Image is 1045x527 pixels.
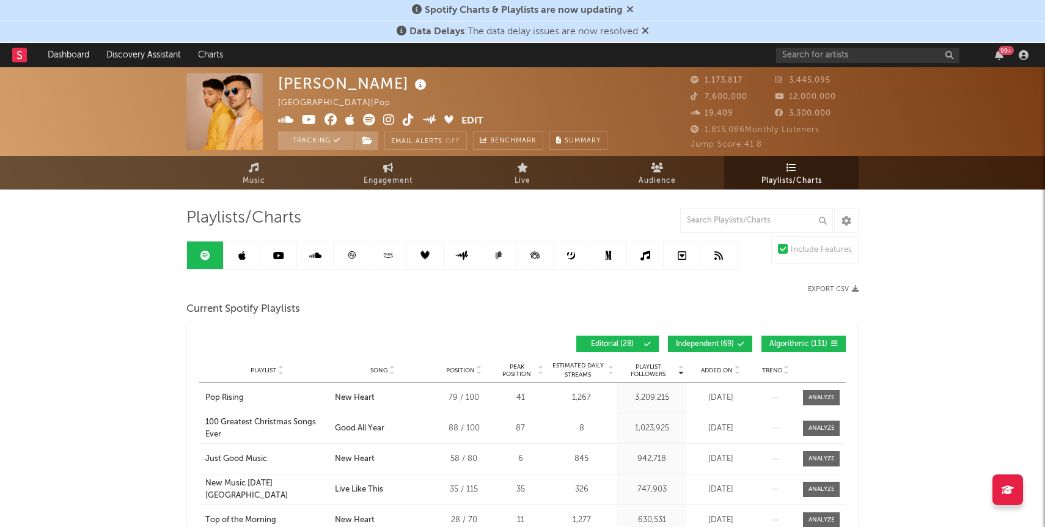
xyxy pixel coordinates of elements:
[370,367,388,374] span: Song
[775,109,831,117] span: 3,300,000
[775,76,831,84] span: 3,445,095
[680,208,833,233] input: Search Playlists/Charts
[98,43,189,67] a: Discovery Assistant
[691,76,743,84] span: 1,173,817
[205,416,329,440] a: 100 Greatest Christmas Songs Ever
[762,367,782,374] span: Trend
[620,514,684,526] div: 630,531
[584,341,640,348] span: Editorial ( 28 )
[549,422,614,435] div: 8
[690,514,751,526] div: [DATE]
[620,363,676,378] span: Playlist Followers
[620,453,684,465] div: 942,718
[549,484,614,496] div: 326
[436,422,491,435] div: 88 / 100
[251,367,276,374] span: Playlist
[565,138,601,144] span: Summary
[642,27,649,37] span: Dismiss
[590,156,724,190] a: Audience
[515,174,530,188] span: Live
[278,131,354,150] button: Tracking
[776,48,959,63] input: Search for artists
[455,156,590,190] a: Live
[761,174,822,188] span: Playlists/Charts
[668,336,752,352] button: Independent(69)
[691,109,733,117] span: 19,409
[691,93,747,101] span: 7,600,000
[278,96,405,111] div: [GEOGRAPHIC_DATA] | Pop
[461,114,483,129] button: Edit
[243,174,265,188] span: Music
[549,514,614,526] div: 1,277
[676,341,734,348] span: Independent ( 69 )
[436,453,491,465] div: 58 / 80
[761,336,846,352] button: Algorithmic(131)
[186,302,300,317] span: Current Spotify Playlists
[690,392,751,404] div: [DATE]
[724,156,859,190] a: Playlists/Charts
[473,131,543,150] a: Benchmark
[549,392,614,404] div: 1,267
[497,453,543,465] div: 6
[620,422,684,435] div: 1,023,925
[701,367,733,374] span: Added On
[364,174,413,188] span: Engagement
[620,392,684,404] div: 3,209,215
[321,156,455,190] a: Engagement
[335,514,375,526] div: New Heart
[626,6,634,15] span: Dismiss
[335,422,384,435] div: Good All Year
[436,484,491,496] div: 35 / 115
[497,484,543,496] div: 35
[808,286,859,293] button: Export CSV
[620,484,684,496] div: 747,903
[691,141,762,149] span: Jump Score: 41.8
[409,27,464,37] span: Data Delays
[775,93,836,101] span: 12,000,000
[409,27,638,37] span: : The data delay issues are now resolved
[446,138,460,145] em: Off
[186,211,301,226] span: Playlists/Charts
[791,243,852,257] div: Include Features
[205,392,329,404] a: Pop Rising
[436,514,491,526] div: 28 / 70
[497,363,536,378] span: Peak Position
[497,422,543,435] div: 87
[335,484,383,496] div: Live Like This
[384,131,467,150] button: Email AlertsOff
[436,392,491,404] div: 79 / 100
[999,46,1014,55] div: 99 +
[549,453,614,465] div: 845
[335,453,375,465] div: New Heart
[205,477,329,501] a: New Music [DATE] [GEOGRAPHIC_DATA]
[39,43,98,67] a: Dashboard
[576,336,659,352] button: Editorial(28)
[205,514,276,526] div: Top of the Morning
[497,392,543,404] div: 41
[497,514,543,526] div: 11
[995,50,1003,60] button: 99+
[278,73,430,94] div: [PERSON_NAME]
[690,453,751,465] div: [DATE]
[205,453,267,465] div: Just Good Music
[690,422,751,435] div: [DATE]
[490,134,537,149] span: Benchmark
[186,156,321,190] a: Music
[335,392,375,404] div: New Heart
[690,484,751,496] div: [DATE]
[205,453,329,465] a: Just Good Music
[425,6,623,15] span: Spotify Charts & Playlists are now updating
[205,514,329,526] a: Top of the Morning
[639,174,676,188] span: Audience
[189,43,232,67] a: Charts
[446,367,475,374] span: Position
[549,361,606,380] span: Estimated Daily Streams
[691,126,820,134] span: 1,815,086 Monthly Listeners
[205,392,244,404] div: Pop Rising
[549,131,607,150] button: Summary
[769,341,827,348] span: Algorithmic ( 131 )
